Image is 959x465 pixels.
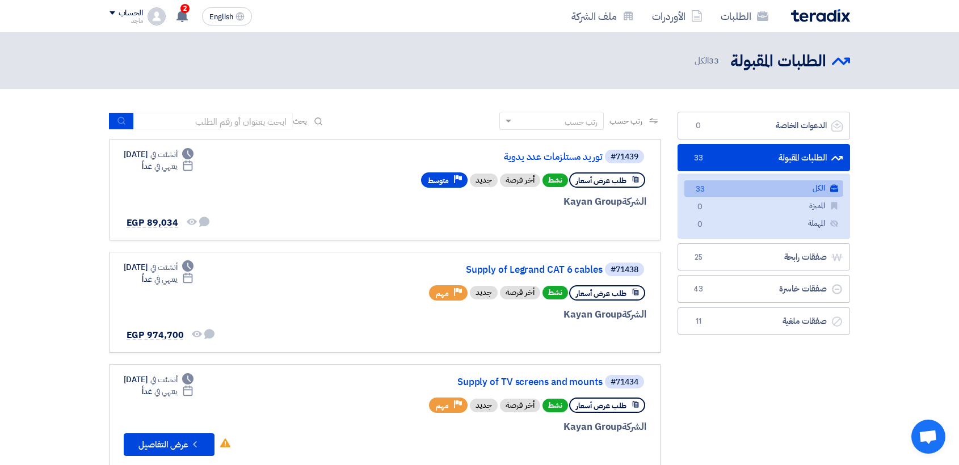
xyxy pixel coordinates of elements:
[542,286,568,299] span: نشط
[622,420,646,434] span: الشركة
[154,273,178,285] span: ينتهي في
[692,284,705,295] span: 43
[684,180,843,197] a: الكل
[500,174,540,187] div: أخر فرصة
[500,399,540,412] div: أخر فرصة
[150,261,178,273] span: أنشئت في
[678,275,850,303] a: صفقات خاسرة43
[692,153,705,164] span: 33
[565,116,598,128] div: رتب حسب
[791,9,850,22] img: Teradix logo
[693,184,707,196] span: 33
[124,261,194,273] div: [DATE]
[110,18,143,24] div: ماجد
[142,386,194,398] div: غداً
[695,54,721,67] span: الكل
[436,288,449,299] span: مهم
[373,420,646,434] div: Kayan Group
[622,195,646,209] span: الشركة
[622,307,646,322] span: الشركة
[124,149,194,160] div: [DATE]
[693,201,707,213] span: 0
[470,286,498,299] div: جديد
[500,286,540,299] div: أخر فرصة
[127,328,184,342] span: EGP 974,700
[678,112,850,139] a: الدعوات الخاصة0
[911,420,945,454] div: Open chat
[693,219,707,231] span: 0
[142,160,194,172] div: غداً
[643,3,712,29] a: الأوردرات
[576,400,626,411] span: طلب عرض أسعار
[202,7,252,26] button: English
[154,386,178,398] span: ينتهي في
[124,433,214,456] button: عرض التفاصيل
[470,399,498,412] div: جديد
[684,215,843,232] a: المهملة
[436,400,449,411] span: مهم
[709,54,719,67] span: 33
[678,243,850,271] a: صفقات رابحة25
[373,307,646,322] div: Kayan Group
[712,3,777,29] a: الطلبات
[373,195,646,209] div: Kayan Group
[470,174,498,187] div: جديد
[611,153,638,161] div: #71439
[127,216,178,230] span: EGP 89,034
[150,149,178,160] span: أنشئت في
[428,175,449,186] span: متوسط
[180,4,190,13] span: 2
[576,175,626,186] span: طلب عرض أسعار
[611,378,638,386] div: #71434
[376,265,603,275] a: Supply of Legrand CAT 6 cables
[542,174,568,187] span: نشط
[209,13,233,21] span: English
[611,266,638,274] div: #71438
[119,9,143,18] div: الحساب
[134,113,293,130] input: ابحث بعنوان أو رقم الطلب
[376,377,603,387] a: Supply of TV screens and mounts
[150,374,178,386] span: أنشئت في
[684,198,843,214] a: المميزة
[576,288,626,299] span: طلب عرض أسعار
[692,120,705,132] span: 0
[730,50,826,73] h2: الطلبات المقبولة
[154,160,178,172] span: ينتهي في
[376,152,603,162] a: توريد مستلزمات عدد يدوية
[678,144,850,172] a: الطلبات المقبولة33
[562,3,643,29] a: ملف الشركة
[692,316,705,327] span: 11
[142,273,194,285] div: غداً
[542,399,568,412] span: نشط
[692,252,705,263] span: 25
[678,307,850,335] a: صفقات ملغية11
[124,374,194,386] div: [DATE]
[293,115,308,127] span: بحث
[609,115,642,127] span: رتب حسب
[148,7,166,26] img: profile_test.png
